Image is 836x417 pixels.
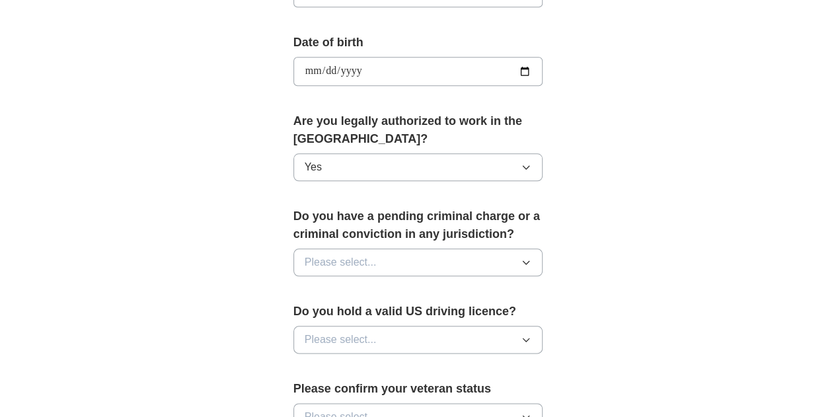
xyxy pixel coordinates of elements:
button: Yes [293,153,543,181]
label: Do you hold a valid US driving licence? [293,303,543,321]
label: Are you legally authorized to work in the [GEOGRAPHIC_DATA]? [293,112,543,148]
label: Date of birth [293,34,543,52]
span: Please select... [305,254,377,270]
button: Please select... [293,248,543,276]
span: Please select... [305,332,377,348]
label: Do you have a pending criminal charge or a criminal conviction in any jurisdiction? [293,208,543,243]
span: Yes [305,159,322,175]
button: Please select... [293,326,543,354]
label: Please confirm your veteran status [293,380,543,398]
